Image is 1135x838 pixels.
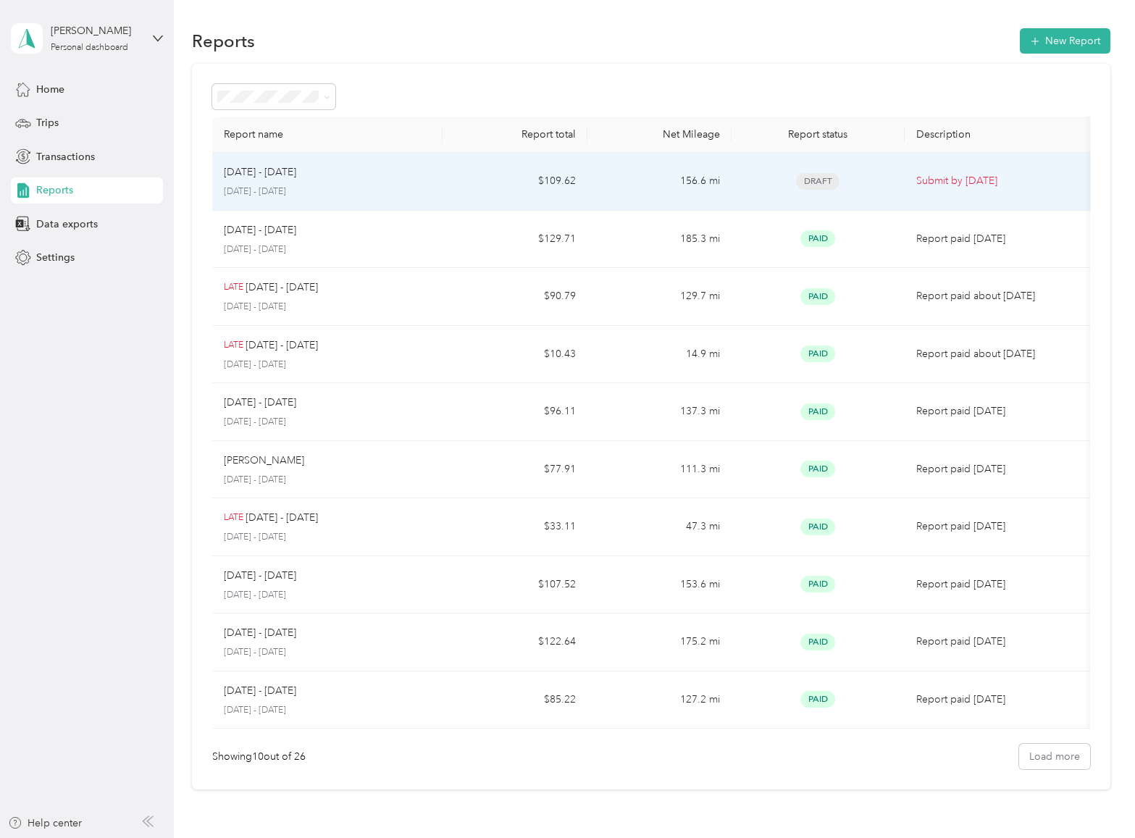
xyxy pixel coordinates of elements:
p: [DATE] - [DATE] [224,625,296,641]
p: Report paid [DATE] [916,461,1086,477]
td: 156.6 mi [587,153,732,211]
button: Help center [8,816,82,831]
p: [DATE] - [DATE] [246,280,318,296]
p: Report paid [DATE] [916,231,1086,247]
td: 185.3 mi [587,211,732,269]
p: [DATE] - [DATE] [224,416,432,429]
span: Paid [800,345,835,362]
p: Report paid [DATE] [916,403,1086,419]
td: $129.71 [443,211,587,269]
span: Paid [800,403,835,420]
h1: Reports [192,33,255,49]
div: Showing 10 out of 26 [212,749,306,764]
td: $33.11 [443,498,587,556]
span: Settings [36,250,75,265]
span: Paid [800,634,835,650]
p: LATE [224,511,243,524]
th: Description [905,117,1097,153]
p: [DATE] - [DATE] [224,531,432,544]
div: Report status [743,128,893,141]
span: Trips [36,115,59,130]
p: [DATE] - [DATE] [224,474,432,487]
div: [PERSON_NAME] [51,23,141,38]
p: [DATE] - [DATE] [224,164,296,180]
p: [DATE] - [DATE] [224,359,432,372]
span: Paid [800,576,835,592]
p: [DATE] - [DATE] [224,222,296,238]
td: 175.2 mi [587,613,732,671]
p: Report paid [DATE] [916,577,1086,592]
th: Report name [212,117,443,153]
span: Reports [36,183,73,198]
p: LATE [224,281,243,294]
span: Transactions [36,149,95,164]
button: New Report [1020,28,1110,54]
td: $77.91 [443,441,587,499]
p: [DATE] - [DATE] [224,185,432,198]
p: [DATE] - [DATE] [246,338,318,353]
td: 14.9 mi [587,326,732,384]
td: $109.62 [443,153,587,211]
td: $107.52 [443,556,587,614]
p: Report paid about [DATE] [916,288,1086,304]
p: Report paid [DATE] [916,692,1086,708]
th: Net Mileage [587,117,732,153]
span: Paid [800,288,835,305]
p: [DATE] - [DATE] [224,243,432,256]
td: $10.43 [443,326,587,384]
button: Load more [1019,744,1090,769]
span: Paid [800,230,835,247]
iframe: Everlance-gr Chat Button Frame [1054,757,1135,838]
td: $122.64 [443,613,587,671]
span: Paid [800,519,835,535]
td: 153.6 mi [587,556,732,614]
p: Report paid about [DATE] [916,346,1086,362]
td: 137.3 mi [587,383,732,441]
td: 127.2 mi [587,671,732,729]
p: Report paid [DATE] [916,634,1086,650]
p: [DATE] - [DATE] [224,704,432,717]
td: 129.7 mi [587,268,732,326]
p: [PERSON_NAME] [224,453,304,469]
p: Report paid [DATE] [916,519,1086,535]
td: 47.3 mi [587,498,732,556]
span: Draft [796,173,839,190]
td: $96.11 [443,383,587,441]
span: Paid [800,461,835,477]
th: Report total [443,117,587,153]
p: [DATE] - [DATE] [246,510,318,526]
div: Personal dashboard [51,43,128,52]
td: $90.79 [443,268,587,326]
p: [DATE] - [DATE] [224,683,296,699]
span: Data exports [36,217,98,232]
td: 111.3 mi [587,441,732,499]
p: [DATE] - [DATE] [224,646,432,659]
p: [DATE] - [DATE] [224,395,296,411]
p: [DATE] - [DATE] [224,589,432,602]
p: [DATE] - [DATE] [224,301,432,314]
p: [DATE] - [DATE] [224,568,296,584]
td: $85.22 [443,671,587,729]
p: Submit by [DATE] [916,173,1086,189]
span: Home [36,82,64,97]
p: LATE [224,339,243,352]
span: Paid [800,691,835,708]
